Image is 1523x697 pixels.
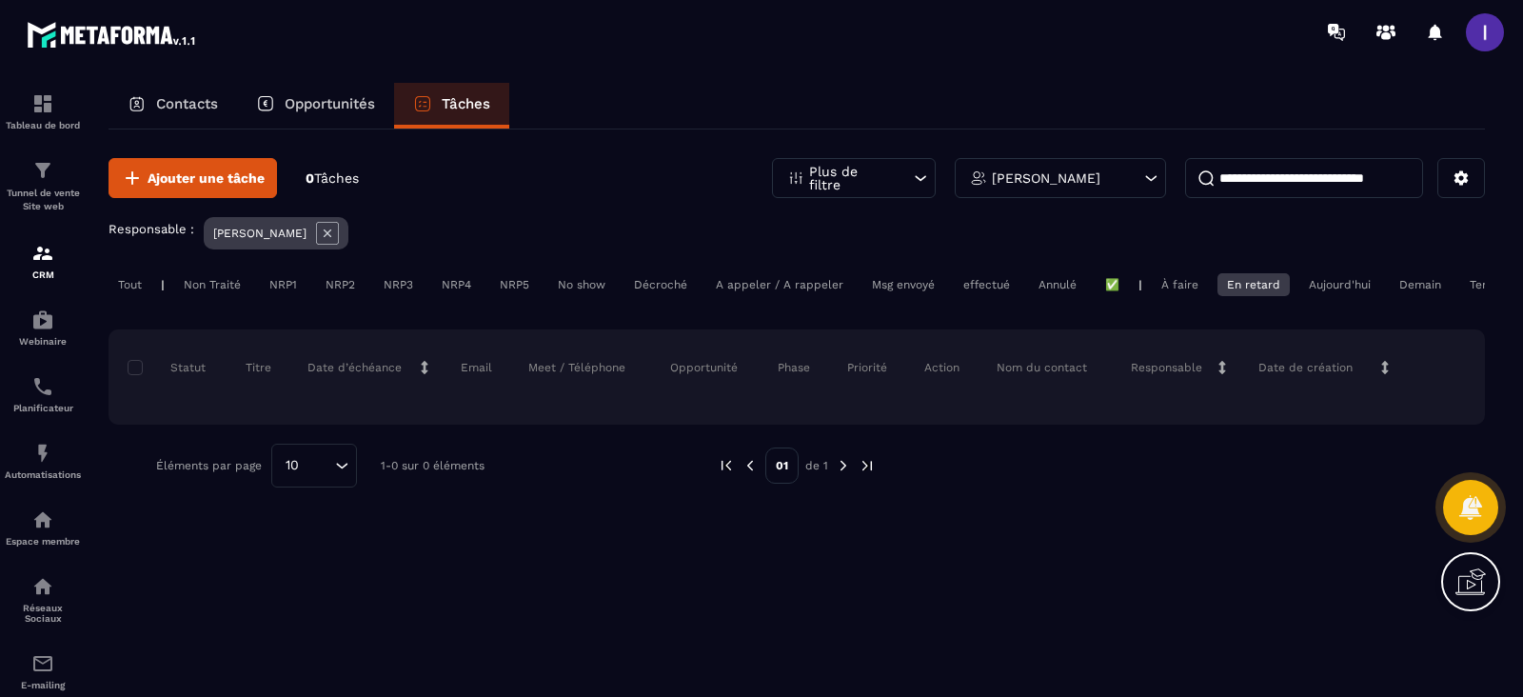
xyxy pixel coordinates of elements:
[109,83,237,129] a: Contacts
[992,171,1100,185] p: [PERSON_NAME]
[5,361,81,428] a: schedulerschedulerPlanificateur
[31,92,54,115] img: formation
[1138,278,1142,291] p: |
[306,455,330,476] input: Search for option
[237,83,394,129] a: Opportunités
[1258,360,1353,375] p: Date de création
[1131,360,1202,375] p: Responsable
[624,273,697,296] div: Décroché
[148,169,265,188] span: Ajouter une tâche
[1029,273,1086,296] div: Annulé
[5,294,81,361] a: automationsautomationsWebinaire
[862,273,944,296] div: Msg envoyé
[132,360,206,375] p: Statut
[31,652,54,675] img: email
[5,428,81,494] a: automationsautomationsAutomatisations
[742,457,759,474] img: prev
[271,444,357,488] div: Search for option
[5,536,81,547] p: Espace membre
[1217,273,1290,296] div: En retard
[718,457,735,474] img: prev
[306,169,359,188] p: 0
[5,187,81,213] p: Tunnel de vente Site web
[109,273,151,296] div: Tout
[548,273,615,296] div: No show
[5,403,81,413] p: Planificateur
[5,145,81,228] a: formationformationTunnel de vente Site web
[5,680,81,690] p: E-mailing
[1390,273,1451,296] div: Demain
[109,222,194,236] p: Responsable :
[246,360,271,375] p: Titre
[5,603,81,624] p: Réseaux Sociaux
[279,455,306,476] span: 10
[307,360,402,375] p: Date d’échéance
[835,457,852,474] img: next
[1096,273,1129,296] div: ✅
[31,375,54,398] img: scheduler
[528,360,625,375] p: Meet / Téléphone
[859,457,876,474] img: next
[31,575,54,598] img: social-network
[156,459,262,472] p: Éléments par page
[442,95,490,112] p: Tâches
[432,273,481,296] div: NRP4
[213,227,307,240] p: [PERSON_NAME]
[27,17,198,51] img: logo
[31,242,54,265] img: formation
[5,336,81,347] p: Webinaire
[490,273,539,296] div: NRP5
[374,273,423,296] div: NRP3
[174,273,250,296] div: Non Traité
[5,494,81,561] a: automationsautomationsEspace membre
[1460,273,1523,296] div: Terminé
[847,360,887,375] p: Priorité
[1152,273,1208,296] div: À faire
[5,469,81,480] p: Automatisations
[31,442,54,465] img: automations
[809,165,893,191] p: Plus de filtre
[924,360,959,375] p: Action
[314,170,359,186] span: Tâches
[381,459,485,472] p: 1-0 sur 0 éléments
[31,309,54,331] img: automations
[31,159,54,182] img: formation
[5,120,81,130] p: Tableau de bord
[5,269,81,280] p: CRM
[5,228,81,294] a: formationformationCRM
[156,95,218,112] p: Contacts
[5,561,81,638] a: social-networksocial-networkRéseaux Sociaux
[765,448,799,484] p: 01
[394,83,509,129] a: Tâches
[285,95,375,112] p: Opportunités
[5,78,81,145] a: formationformationTableau de bord
[670,360,738,375] p: Opportunité
[778,360,810,375] p: Phase
[997,360,1087,375] p: Nom du contact
[161,278,165,291] p: |
[31,508,54,531] img: automations
[954,273,1019,296] div: effectué
[316,273,365,296] div: NRP2
[1299,273,1380,296] div: Aujourd'hui
[461,360,492,375] p: Email
[706,273,853,296] div: A appeler / A rappeler
[260,273,307,296] div: NRP1
[805,458,828,473] p: de 1
[109,158,277,198] button: Ajouter une tâche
